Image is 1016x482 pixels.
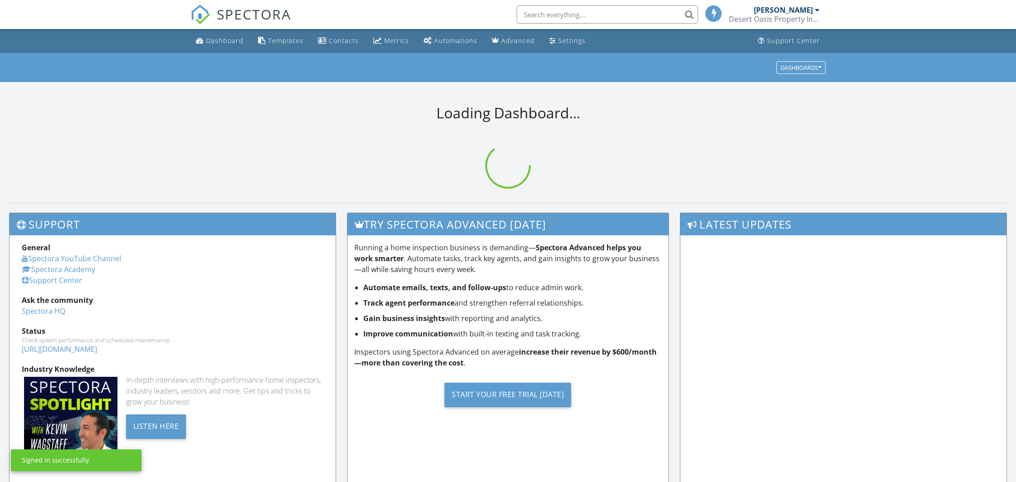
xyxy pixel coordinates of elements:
[347,213,668,235] h3: Try spectora advanced [DATE]
[558,36,586,45] div: Settings
[314,33,362,49] a: Contacts
[22,253,121,263] a: Spectora YouTube Channel
[767,36,820,45] div: Support Center
[268,36,303,45] div: Templates
[126,375,324,407] div: In-depth interviews with high-performance home inspectors, industry leaders, vendors and more. Ge...
[729,15,820,24] div: Desert Oasis Property Inspections
[329,36,359,45] div: Contacts
[24,377,117,470] img: Spectoraspolightmain
[206,36,244,45] div: Dashboard
[22,336,323,344] div: Check system performance and scheduled maintenance.
[754,33,824,49] a: Support Center
[10,213,336,235] h3: Support
[680,213,1006,235] h3: Latest Updates
[444,383,571,407] div: Start Your Free Trial [DATE]
[546,33,589,49] a: Settings
[363,313,445,323] strong: Gain business insights
[126,421,186,431] a: Listen Here
[190,12,291,31] a: SPECTORA
[22,306,65,316] a: Spectora HQ
[126,414,186,439] div: Listen Here
[363,329,453,339] strong: Improve communication
[22,364,323,375] div: Industry Knowledge
[420,33,481,49] a: Automations (Basic)
[254,33,307,49] a: Templates
[354,243,641,263] strong: Spectora Advanced helps you work smarter
[363,282,506,292] strong: Automate emails, texts, and follow-ups
[777,61,825,74] button: Dashboards
[22,295,323,306] div: Ask the community
[517,5,698,24] input: Search everything...
[363,298,454,308] strong: Track agent performance
[22,456,91,465] div: Signed in successfully.
[192,33,247,49] a: Dashboard
[354,347,657,368] strong: increase their revenue by $600/month—more than covering the cost
[363,313,661,324] li: with reporting and analytics.
[501,36,535,45] div: Advanced
[354,242,661,275] p: Running a home inspection business is demanding— . Automate tasks, track key agents, and gain ins...
[354,375,661,414] a: Start Your Free Trial [DATE]
[363,282,661,293] li: to reduce admin work.
[754,5,813,15] div: [PERSON_NAME]
[370,33,413,49] a: Metrics
[190,5,210,24] img: The Best Home Inspection Software - Spectora
[384,36,409,45] div: Metrics
[363,328,661,339] li: with built-in texting and task tracking.
[217,5,291,24] span: SPECTORA
[22,243,50,253] strong: General
[488,33,538,49] a: Advanced
[22,344,97,354] a: [URL][DOMAIN_NAME]
[22,326,323,336] div: Status
[434,36,477,45] div: Automations
[22,264,95,274] a: Spectora Academy
[22,275,82,285] a: Support Center
[781,64,821,71] div: Dashboards
[363,297,661,308] li: and strengthen referral relationships.
[354,346,661,368] p: Inspectors using Spectora Advanced on average .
